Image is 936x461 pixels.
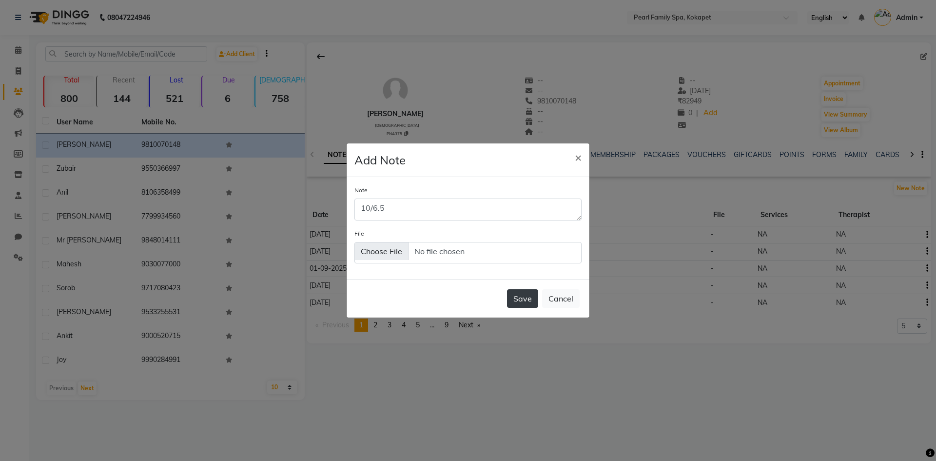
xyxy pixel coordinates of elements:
[575,150,582,164] span: ×
[354,186,368,195] label: Note
[542,289,580,308] button: Cancel
[567,143,589,171] button: Close
[354,229,364,238] label: File
[507,289,538,308] button: Save
[354,151,406,169] h4: Add Note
